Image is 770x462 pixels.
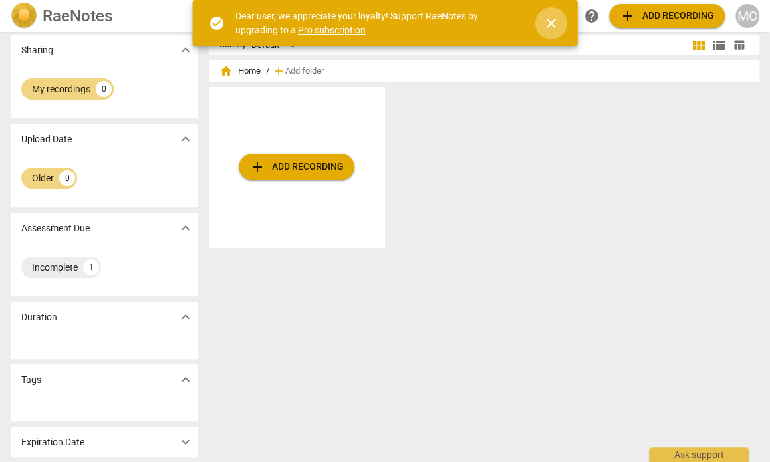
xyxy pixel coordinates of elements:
span: add [620,8,636,24]
p: Sharing [21,43,53,57]
span: / [266,66,269,76]
span: home [219,64,233,78]
span: expand_more [178,220,193,236]
div: Ask support [649,447,749,462]
span: view_list [711,37,727,53]
p: Tags [21,373,41,387]
button: Show more [176,307,195,327]
div: Dear user, we appreciate your loyalty! Support RaeNotes by upgrading to a [235,9,519,37]
div: Older [32,172,54,185]
span: expand_more [178,309,193,325]
button: Show more [176,432,195,452]
button: Show more [176,129,195,149]
a: Help [580,4,604,28]
button: List view [709,35,729,55]
span: Add folder [285,66,324,76]
div: 1 [83,259,99,275]
span: check_circle [209,15,225,31]
span: add [272,64,285,78]
span: Home [219,64,261,78]
button: Show more [176,40,195,60]
button: Close [535,7,567,39]
span: expand_more [178,42,193,58]
button: Upload [239,154,354,180]
button: Upload [609,4,725,28]
span: expand_more [178,372,193,388]
span: Add recording [620,8,714,24]
a: LogoRaeNotes [11,3,195,29]
button: Show more [176,218,195,238]
span: table_chart [733,39,745,51]
span: view_module [691,37,707,53]
div: 0 [96,81,112,97]
h2: RaeNotes [43,7,112,25]
p: Duration [21,310,57,324]
div: Incomplete [32,261,78,274]
button: Table view [729,35,749,55]
img: Logo [11,3,37,29]
span: close [543,15,559,31]
button: MC [735,4,759,28]
a: Pro subscription [298,25,366,35]
p: Upload Date [21,132,72,146]
span: help [584,8,600,24]
button: Show more [176,370,195,390]
span: add [249,159,265,175]
span: Add recording [249,159,344,175]
div: 0 [59,170,75,186]
button: Tile view [689,35,709,55]
p: Expiration Date [21,435,84,449]
span: expand_more [178,434,193,450]
span: expand_more [178,131,193,147]
p: Assessment Due [21,221,90,235]
div: My recordings [32,82,90,96]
